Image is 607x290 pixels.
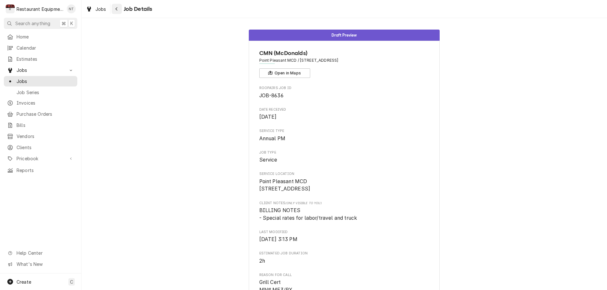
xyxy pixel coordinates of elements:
span: (Only Visible to You) [285,201,321,205]
span: Create [17,279,31,285]
span: Estimated Job Duration [259,257,429,265]
a: Purchase Orders [4,109,77,119]
div: Status [249,30,440,41]
div: Client Information [259,49,429,78]
span: Help Center [17,250,73,256]
span: JOB-8636 [259,93,283,99]
span: [DATE] [259,114,277,120]
button: Search anything⌘K [4,18,77,29]
span: Draft Preview [331,33,357,37]
span: Service Location [259,171,429,176]
span: Service Location [259,178,429,193]
a: Estimates [4,54,77,64]
div: Date Received [259,107,429,121]
span: Jobs [17,78,74,85]
div: Service Type [259,128,429,142]
span: Job Type [259,150,429,155]
a: Invoices [4,98,77,108]
span: Clients [17,144,74,151]
a: Go to Pricebook [4,153,77,164]
div: Restaurant Equipment Diagnostics's Avatar [6,4,15,13]
span: Invoices [17,100,74,106]
span: Job Type [259,156,429,164]
div: Nick Tussey's Avatar [67,4,76,13]
span: Home [17,33,74,40]
span: Estimates [17,56,74,62]
span: Vendors [17,133,74,140]
a: Home [4,31,77,42]
span: Service [259,157,277,163]
span: BILLING NOTES - Special rates for labor/travel and truck [259,207,357,221]
span: Jobs [17,67,65,73]
a: Go to Help Center [4,248,77,258]
span: Roopairs Job ID [259,86,429,91]
div: Estimated Job Duration [259,251,429,265]
span: What's New [17,261,73,267]
span: C [70,279,73,285]
span: Date Received [259,107,429,112]
a: Jobs [83,4,109,14]
a: Calendar [4,43,77,53]
a: Go to Jobs [4,65,77,75]
div: R [6,4,15,13]
span: Point Pleasant MCD [STREET_ADDRESS] [259,178,310,192]
a: Clients [4,142,77,153]
span: Annual PM [259,135,285,142]
a: Jobs [4,76,77,86]
a: Job Series [4,87,77,98]
span: Search anything [15,20,50,27]
span: Calendar [17,45,74,51]
span: Reason For Call [259,273,429,278]
a: Bills [4,120,77,130]
span: Client Notes [259,201,429,206]
a: Reports [4,165,77,176]
button: Open in Maps [259,68,310,78]
span: Reports [17,167,74,174]
span: ⌘ [61,20,66,27]
span: Job Details [122,5,152,13]
span: Job Series [17,89,74,96]
span: 2h [259,258,265,264]
button: Navigate back [112,4,122,14]
span: Bills [17,122,74,128]
span: Estimated Job Duration [259,251,429,256]
div: Restaurant Equipment Diagnostics [17,6,63,12]
span: Date Received [259,113,429,121]
span: Jobs [95,6,106,12]
div: Last Modified [259,230,429,243]
span: [object Object] [259,207,429,222]
span: Roopairs Job ID [259,92,429,100]
a: Vendors [4,131,77,142]
span: Purchase Orders [17,111,74,117]
div: NT [67,4,76,13]
span: Last Modified [259,236,429,243]
span: Last Modified [259,230,429,235]
span: Pricebook [17,155,65,162]
div: Job Type [259,150,429,164]
a: Go to What's New [4,259,77,269]
div: Roopairs Job ID [259,86,429,99]
span: Name [259,49,429,58]
div: Service Location [259,171,429,193]
span: K [70,20,73,27]
div: [object Object] [259,201,429,222]
span: Address [259,58,429,63]
span: Service Type [259,128,429,134]
span: [DATE] 3:13 PM [259,236,297,242]
span: Service Type [259,135,429,142]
